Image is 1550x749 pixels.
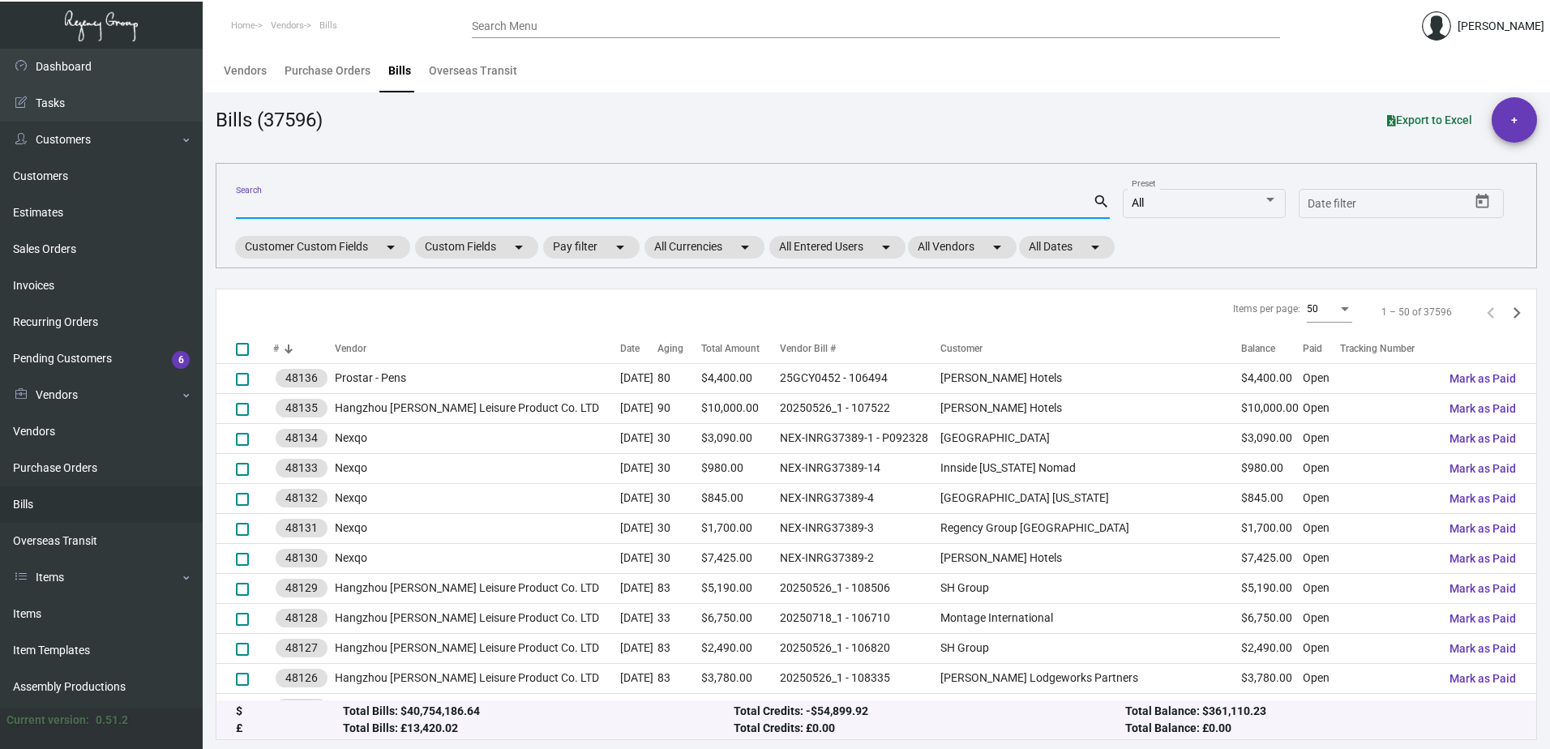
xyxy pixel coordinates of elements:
td: Nexqo [335,453,620,483]
span: Mark as Paid [1449,402,1516,415]
mat-chip: 48125 [276,699,328,717]
div: Balance [1241,341,1275,356]
div: £ [236,720,343,737]
div: Current version: [6,712,89,729]
td: $690.00 [1241,693,1304,723]
mat-icon: arrow_drop_down [876,238,896,257]
mat-chip: Customer Custom Fields [235,236,410,259]
td: $3,090.00 [701,423,780,453]
span: Mark as Paid [1449,372,1516,385]
div: Total Balance: $361,110.23 [1125,703,1517,720]
mat-select: Items per page: [1307,304,1352,315]
td: 20250526_1 - 107522 [780,393,940,423]
div: Vendor [335,341,620,356]
input: Start date [1308,198,1358,211]
td: Open [1303,543,1339,573]
mat-icon: search [1093,192,1110,212]
div: Total Credits: -$54,899.92 [734,703,1125,720]
span: Mark as Paid [1449,672,1516,685]
button: Mark as Paid [1437,604,1529,633]
td: $4,400.00 [701,363,780,393]
mat-chip: 48135 [276,399,328,417]
div: Tracking Number [1340,341,1437,356]
button: + [1492,97,1537,143]
td: Hangzhou [PERSON_NAME] Leisure Product Co. LTD [335,603,620,633]
mat-chip: 48127 [276,639,328,657]
td: $10,000.00 [1241,393,1304,423]
td: 30 [657,423,701,453]
mat-chip: 48129 [276,579,328,597]
button: Mark as Paid [1437,454,1529,483]
mat-chip: 48131 [276,519,328,537]
td: [DATE] [620,393,657,423]
td: Open [1303,393,1339,423]
td: Innside [US_STATE] Nomad [940,453,1241,483]
td: Open [1303,453,1339,483]
button: Mark as Paid [1437,634,1529,663]
mat-chip: 48130 [276,549,328,567]
div: Bills (37596) [216,105,323,135]
td: [PERSON_NAME] Lodgeworks Partners [940,663,1241,693]
td: 83 [657,633,701,663]
div: Vendor [335,341,366,356]
td: [GEOGRAPHIC_DATA] [940,423,1241,453]
td: $845.00 [1241,483,1304,513]
button: Next page [1504,299,1530,325]
span: Mark as Paid [1449,642,1516,655]
td: NEX-INRG37389-2 [780,543,940,573]
td: $5,190.00 [1241,573,1304,603]
td: Hangzhou [PERSON_NAME] Leisure Product Co. LTD [335,573,620,603]
div: Customer [940,341,983,356]
div: Vendor Bill # [780,341,940,356]
td: $4,400.00 [1241,363,1304,393]
td: Hangzhou [PERSON_NAME] Leisure Product Co. LTD [335,663,620,693]
td: Prostar - Pens [335,363,620,393]
td: NEX-INRG37389-3 [780,513,940,543]
td: Open [1303,663,1339,693]
div: Date [620,341,640,356]
div: Paid [1303,341,1339,356]
td: $6,750.00 [1241,603,1304,633]
td: Montage International [940,603,1241,633]
td: NEX-INRG37389-4 [780,483,940,513]
mat-icon: arrow_drop_down [610,238,630,257]
td: $1,700.00 [1241,513,1304,543]
td: Open [1303,483,1339,513]
input: End date [1372,198,1449,211]
td: [DATE] [620,453,657,483]
button: Previous page [1478,299,1504,325]
span: Mark as Paid [1449,432,1516,445]
mat-icon: arrow_drop_down [735,238,755,257]
span: + [1511,97,1518,143]
div: Aging [657,341,701,356]
span: All [1132,196,1144,209]
td: NEX-INRG37389-14 [780,453,940,483]
div: Total Amount [701,341,780,356]
td: 137 [657,693,701,723]
td: Open [1303,363,1339,393]
td: [DATE] [620,513,657,543]
td: $6,750.00 [701,603,780,633]
span: Vendors [271,20,304,31]
div: Items per page: [1233,302,1300,316]
div: Total Bills: £13,420.02 [343,720,734,737]
div: 1 – 50 of 37596 [1381,305,1452,319]
td: Nexqo [335,423,620,453]
td: 30 [657,543,701,573]
td: 20250526_1 - 108506 [780,573,940,603]
td: Hangzhou [PERSON_NAME] Leisure Product Co. LTD [335,693,620,723]
td: 80 [657,363,701,393]
mat-icon: arrow_drop_down [987,238,1007,257]
mat-chip: 48133 [276,459,328,477]
td: [DATE] [620,423,657,453]
button: Mark as Paid [1437,514,1529,543]
td: Open [1303,573,1339,603]
td: Hangzhou [PERSON_NAME] Leisure Product Co. LTD [335,633,620,663]
div: Bills [388,62,411,79]
td: $2,490.00 [1241,633,1304,663]
mat-chip: 48126 [276,669,328,687]
td: [DATE] [620,633,657,663]
mat-icon: arrow_drop_down [1085,238,1105,257]
td: $3,780.00 [701,663,780,693]
button: Open calendar [1470,189,1496,215]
